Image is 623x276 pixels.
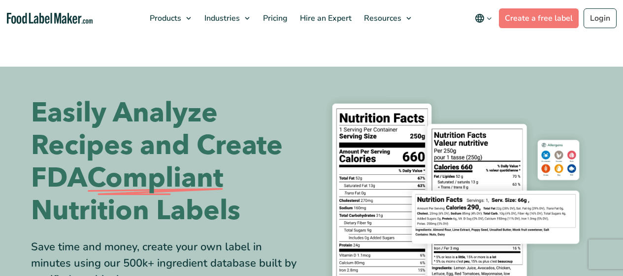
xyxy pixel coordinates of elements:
[499,8,579,28] a: Create a free label
[260,13,289,24] span: Pricing
[31,97,304,227] h1: Easily Analyze Recipes and Create FDA Nutrition Labels
[297,13,353,24] span: Hire an Expert
[87,162,223,195] span: Compliant
[361,13,402,24] span: Resources
[147,13,182,24] span: Products
[584,8,617,28] a: Login
[201,13,241,24] span: Industries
